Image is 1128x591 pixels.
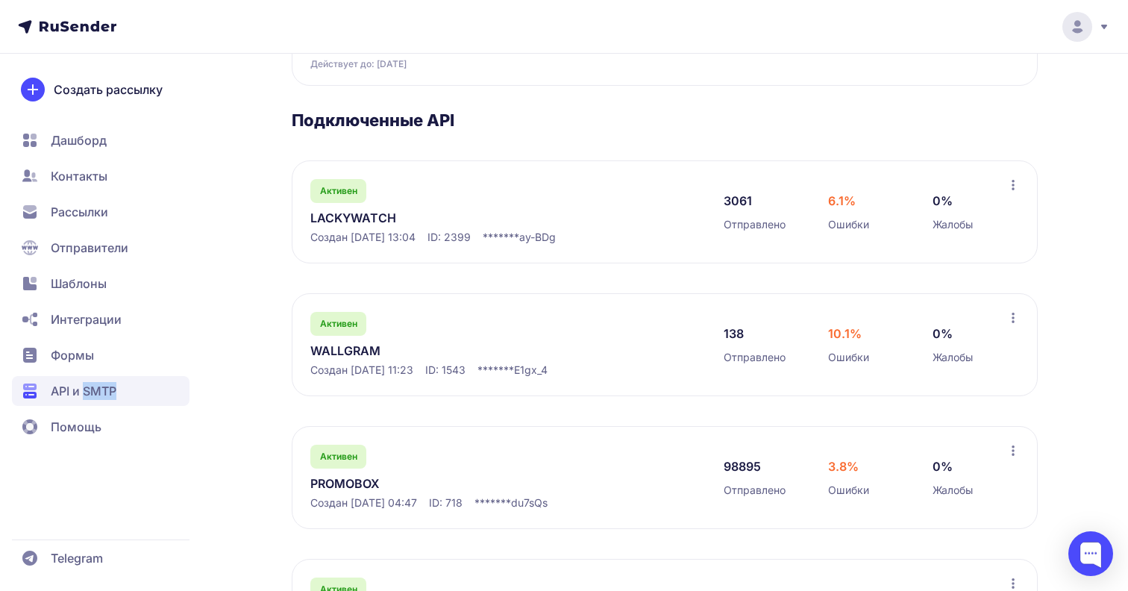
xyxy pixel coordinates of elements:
span: 3061 [724,192,752,210]
span: Ошибки [828,217,869,232]
span: ID: 2399 [427,230,471,245]
span: Формы [51,346,94,364]
span: Активен [320,185,357,197]
span: Telegram [51,549,103,567]
span: 0% [933,457,953,475]
span: Интеграции [51,310,122,328]
span: Создать рассылку [54,81,163,98]
span: 138 [724,325,744,343]
span: E1gx_4 [514,363,548,378]
span: Помощь [51,418,101,436]
h3: Подключенные API [292,110,1038,131]
span: 10.1% [828,325,862,343]
span: Действует до: [DATE] [310,58,407,70]
span: ay-BDg [519,230,556,245]
span: Активен [320,451,357,463]
span: Жалобы [933,350,973,365]
span: du7sQs [511,495,548,510]
span: Отправлено [724,217,786,232]
a: WALLGRAM [310,342,616,360]
span: Ошибки [828,483,869,498]
span: Создан [DATE] 11:23 [310,363,413,378]
span: Шаблоны [51,275,107,293]
span: 98895 [724,457,761,475]
span: Жалобы [933,483,973,498]
span: 3.8% [828,457,859,475]
span: ID: 1543 [425,363,466,378]
span: Создан [DATE] 04:47 [310,495,417,510]
span: Рассылки [51,203,108,221]
span: ID: 718 [429,495,463,510]
span: 0% [933,192,953,210]
a: LACKYWATCH [310,209,616,227]
a: Telegram [12,543,189,573]
span: Контакты [51,167,107,185]
span: Отправлено [724,483,786,498]
span: 6.1% [828,192,856,210]
span: API и SMTP [51,382,116,400]
span: Отправлено [724,350,786,365]
a: PROMOBOX [310,475,616,492]
span: Жалобы [933,217,973,232]
span: Дашборд [51,131,107,149]
span: Создан [DATE] 13:04 [310,230,416,245]
span: Активен [320,318,357,330]
span: Ошибки [828,350,869,365]
span: Отправители [51,239,128,257]
span: 0% [933,325,953,343]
